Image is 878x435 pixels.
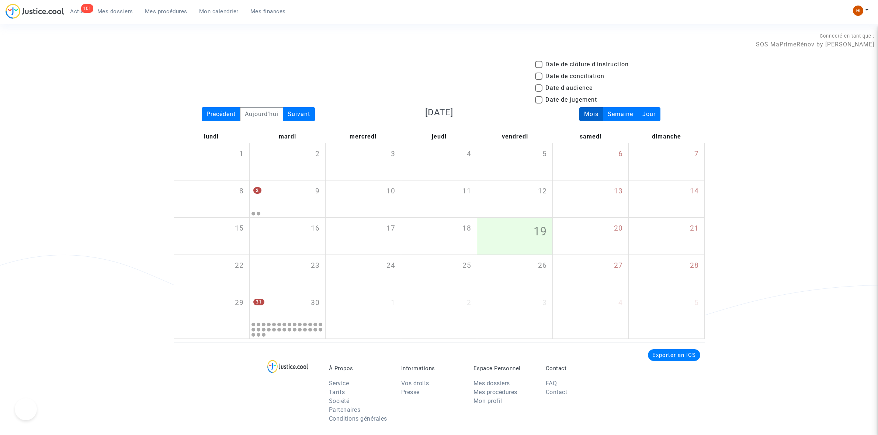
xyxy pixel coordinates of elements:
div: vendredi [477,130,553,143]
div: lundi septembre 29 [174,292,250,338]
a: FAQ [546,380,557,387]
div: jeudi septembre 11 [401,180,477,217]
span: Mes finances [250,8,286,15]
span: 25 [462,260,471,271]
div: mardi septembre 9, 2 events, click to expand [250,180,325,209]
div: 101 [81,4,93,13]
div: Semaine [603,107,638,121]
span: 17 [386,223,395,234]
iframe: Help Scout Beacon - Open [15,398,37,420]
span: Mon calendrier [199,8,239,15]
div: Aujourd'hui [240,107,283,121]
a: Mes procédures [139,6,193,17]
div: lundi [174,130,250,143]
span: 27 [614,260,623,271]
a: Mon calendrier [193,6,244,17]
span: 15 [235,223,244,234]
span: Date de jugement [545,95,597,104]
span: 2 [315,149,320,159]
span: 1 [391,298,395,308]
span: 18 [462,223,471,234]
div: dimanche septembre 7 [629,143,704,180]
span: 19 [534,223,547,240]
span: Date d'audience [545,84,593,92]
div: lundi septembre 22 [174,255,250,292]
span: 16 [311,223,320,234]
span: 11 [462,186,471,197]
a: Société [329,397,350,404]
div: mardi septembre 16 [250,218,325,255]
div: mercredi septembre 17 [326,218,401,255]
div: mercredi septembre 24 [326,255,401,292]
div: lundi septembre 1 [174,143,250,180]
span: Date de clôture d'instruction [545,60,629,69]
div: dimanche [629,130,705,143]
div: dimanche octobre 5 [629,292,704,338]
div: samedi septembre 20 [553,218,628,255]
span: 4 [618,298,623,308]
span: Mes procédures [145,8,187,15]
div: jeudi octobre 2 [401,292,477,338]
a: Mes procédures [473,389,517,396]
span: 3 [542,298,547,308]
span: Mes dossiers [97,8,133,15]
div: jeudi [401,130,477,143]
p: À Propos [329,365,390,372]
div: mardi septembre 2 [250,143,325,180]
span: 21 [690,223,699,234]
a: Presse [401,389,420,396]
a: Conditions générales [329,415,387,422]
span: Date de conciliation [545,72,604,81]
span: 4 [467,149,471,159]
div: samedi septembre 13 [553,180,628,217]
div: vendredi octobre 3 [477,292,553,338]
div: jeudi septembre 4 [401,143,477,180]
div: jeudi septembre 25 [401,255,477,292]
span: 2 [253,187,261,194]
span: 7 [694,149,699,159]
div: samedi octobre 4 [553,292,628,338]
span: 5 [694,298,699,308]
div: samedi septembre 27 [553,255,628,292]
span: 3 [391,149,395,159]
div: mercredi septembre 10 [326,180,401,217]
a: Mes finances [244,6,292,17]
p: Informations [401,365,462,372]
a: Contact [546,389,568,396]
a: Tarifs [329,389,345,396]
div: samedi septembre 6 [553,143,628,180]
p: Espace Personnel [473,365,535,372]
img: fc99b196863ffcca57bb8fe2645aafd9 [853,6,863,16]
div: dimanche septembre 28 [629,255,704,292]
p: Contact [546,365,607,372]
span: 29 [235,298,244,308]
div: Jour [638,107,660,121]
span: 2 [467,298,471,308]
span: 30 [311,298,320,308]
span: 5 [542,149,547,159]
div: jeudi septembre 18 [401,218,477,255]
div: lundi septembre 8 [174,180,250,217]
img: logo-lg.svg [267,360,308,373]
img: jc-logo.svg [6,4,64,19]
a: Mon profil [473,397,502,404]
a: Mes dossiers [473,380,510,387]
div: samedi [553,130,629,143]
span: 10 [386,186,395,197]
div: lundi septembre 15 [174,218,250,255]
h3: [DATE] [354,107,524,118]
span: 26 [538,260,547,271]
span: 1 [239,149,244,159]
span: 6 [618,149,623,159]
div: Suivant [283,107,315,121]
div: mercredi [325,130,401,143]
div: Mois [579,107,603,121]
a: Mes dossiers [91,6,139,17]
div: vendredi septembre 26 [477,255,553,292]
span: 20 [614,223,623,234]
span: 28 [690,260,699,271]
span: 31 [253,299,264,305]
div: mardi [249,130,325,143]
span: 8 [239,186,244,197]
span: 22 [235,260,244,271]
